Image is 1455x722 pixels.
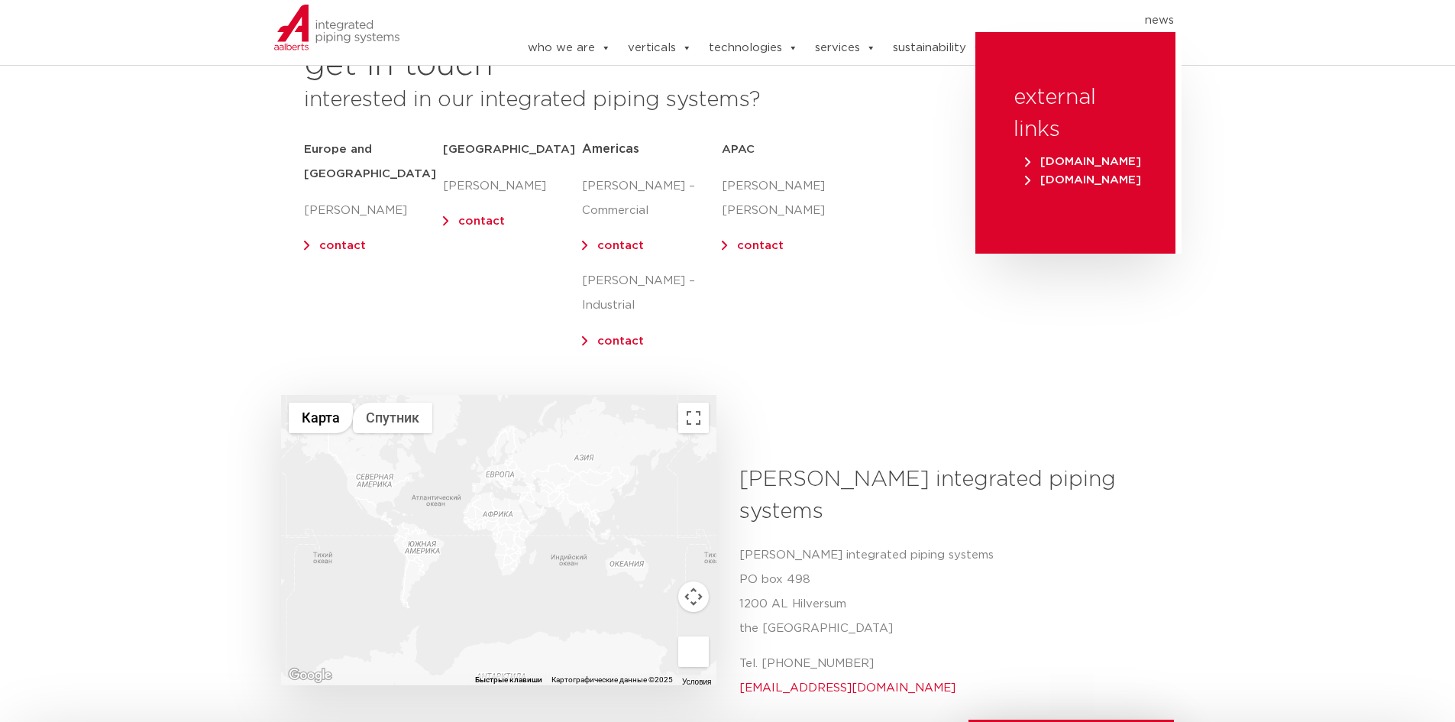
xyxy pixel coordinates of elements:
button: Перетащите человечка на карту, чтобы перейти в режим просмотра улиц [678,636,709,667]
button: Показать спутниковую карту [353,403,432,433]
span: [DOMAIN_NAME] [1025,156,1141,167]
p: [PERSON_NAME] [PERSON_NAME] [722,174,861,223]
span: Americas [582,143,639,155]
span: [DOMAIN_NAME] [1025,174,1141,186]
h5: [GEOGRAPHIC_DATA] [443,138,582,162]
p: Tel. [PHONE_NUMBER] [739,652,1163,701]
a: technologies [709,33,798,63]
a: verticals [628,33,692,63]
button: Управление камерой на карте [678,581,709,612]
a: contact [597,240,644,251]
h3: [PERSON_NAME] integrated piping systems [739,464,1163,528]
a: who we are [528,33,611,63]
a: [DOMAIN_NAME] [1021,174,1145,186]
a: services [815,33,876,63]
img: Google [285,665,335,685]
strong: Europe and [GEOGRAPHIC_DATA] [304,144,436,180]
p: [PERSON_NAME] integrated piping systems PO box 498 1200 AL Hilversum the [GEOGRAPHIC_DATA] [739,543,1163,641]
p: [PERSON_NAME] [443,174,582,199]
a: contact [737,240,784,251]
a: [EMAIL_ADDRESS][DOMAIN_NAME] [739,682,955,694]
h3: interested in our integrated piping systems? [304,84,937,116]
a: [DOMAIN_NAME] [1021,156,1145,167]
h2: get in touch [304,47,493,84]
a: Открыть эту область в Google Картах (в новом окне) [285,665,335,685]
p: [PERSON_NAME] [304,199,443,223]
button: Быстрые клавиши [475,675,542,685]
a: contact [458,215,505,227]
span: Картографические данные ©2025 [551,675,673,684]
h5: APAC [722,138,861,162]
a: Условия [682,678,712,686]
button: Включить полноэкранный режим [678,403,709,433]
h3: external links [1014,82,1137,146]
a: news [1145,8,1174,33]
p: [PERSON_NAME] – Industrial [582,269,721,318]
a: sustainability [893,33,982,63]
p: [PERSON_NAME] – Commercial [582,174,721,223]
button: Показать карту с названиями объектов [289,403,353,433]
a: contact [597,335,644,347]
a: contact [319,240,366,251]
nav: Menu [481,8,1175,33]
